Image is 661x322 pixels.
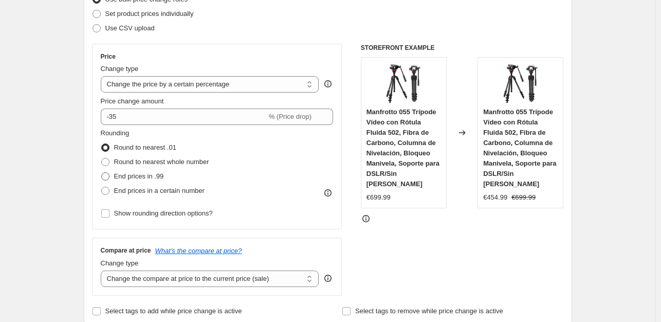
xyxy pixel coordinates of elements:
img: 51FGMAj3iuL_80x.jpg [500,63,541,104]
span: % (Price drop) [269,113,311,120]
h3: Price [101,52,116,61]
div: help [323,79,333,89]
span: Round to nearest whole number [114,158,209,166]
span: Manfrotto 055 Trípode Vídeo con Rótula Fluida 502, Fibra de Carbono, Columna de Nivelación, Bloqu... [483,108,556,188]
h3: Compare at price [101,246,151,255]
span: End prices in .99 [114,172,164,180]
span: Show rounding direction options? [114,209,213,217]
span: End prices in a certain number [114,187,205,194]
span: Select tags to add while price change is active [105,307,242,315]
button: What's the compare at price? [155,247,242,255]
span: Change type [101,65,139,73]
div: help [323,273,333,283]
span: Use CSV upload [105,24,155,32]
img: 51FGMAj3iuL_80x.jpg [383,63,424,104]
span: Manfrotto 055 Trípode Vídeo con Rótula Fluida 502, Fibra de Carbono, Columna de Nivelación, Bloqu... [366,108,439,188]
input: -15 [101,109,267,125]
span: Select tags to remove while price change is active [355,307,503,315]
div: €454.99 [483,192,507,203]
span: Price change amount [101,97,164,105]
span: Change type [101,259,139,267]
h6: STOREFRONT EXAMPLE [361,44,564,52]
span: Rounding [101,129,130,137]
strike: €699.99 [511,192,536,203]
span: Set product prices individually [105,10,194,17]
div: €699.99 [366,192,391,203]
span: Round to nearest .01 [114,144,176,151]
